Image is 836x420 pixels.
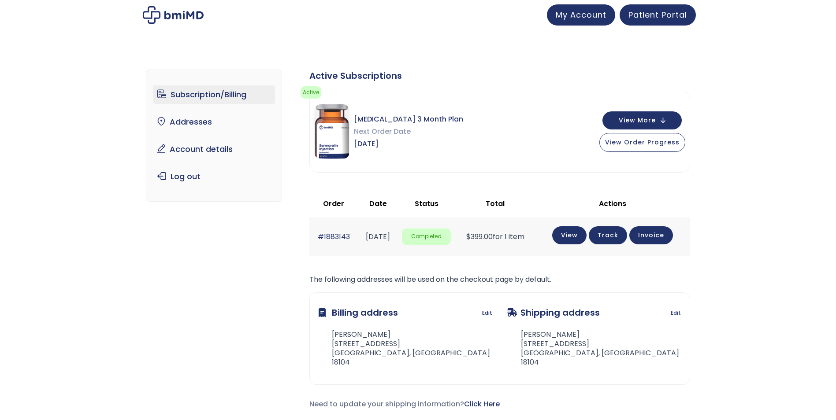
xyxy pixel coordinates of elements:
[415,199,438,209] span: Status
[602,111,682,129] button: View More
[309,399,500,409] span: Need to update your shipping information?
[599,133,685,152] button: View Order Progress
[309,273,690,286] p: The following addresses will be used on the checkout page by default.
[318,232,350,242] a: #1883143
[354,125,463,138] span: Next Order Date
[143,6,204,24] img: My account
[466,232,471,242] span: $
[319,302,398,324] h3: Billing address
[366,232,390,242] time: [DATE]
[507,330,681,367] address: [PERSON_NAME] [STREET_ADDRESS] [GEOGRAPHIC_DATA], [GEOGRAPHIC_DATA] 18104
[402,228,450,245] span: Completed
[619,118,656,123] span: View More
[486,199,505,209] span: Total
[146,70,282,202] nav: Account pages
[547,4,615,26] a: My Account
[301,86,321,99] span: Active
[464,399,500,409] a: Click Here
[319,330,493,367] address: [PERSON_NAME] [STREET_ADDRESS] [GEOGRAPHIC_DATA], [GEOGRAPHIC_DATA] 18104
[589,226,627,244] a: Track
[153,140,275,158] a: Account details
[552,226,587,244] a: View
[309,70,690,82] div: Active Subscriptions
[556,9,606,20] span: My Account
[153,113,275,131] a: Addresses
[354,113,463,125] span: [MEDICAL_DATA] 3 Month Plan
[628,9,687,20] span: Patient Portal
[153,85,275,104] a: Subscription/Billing
[482,307,492,319] a: Edit
[369,199,387,209] span: Date
[466,232,493,242] span: 399.00
[153,167,275,186] a: Log out
[605,138,680,147] span: View Order Progress
[507,302,600,324] h3: Shipping address
[455,217,535,256] td: for 1 item
[629,226,673,244] a: Invoice
[599,199,626,209] span: Actions
[354,138,463,150] span: [DATE]
[323,199,344,209] span: Order
[620,4,696,26] a: Patient Portal
[671,307,681,319] a: Edit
